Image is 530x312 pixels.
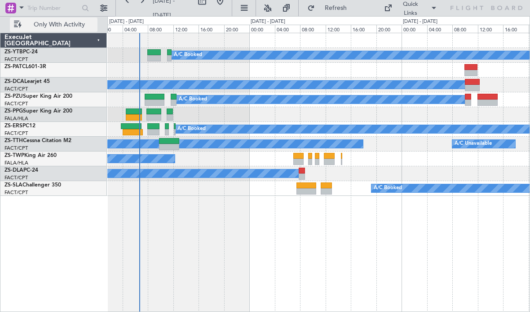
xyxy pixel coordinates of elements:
div: 16:00 [199,25,224,33]
a: ZS-SLAChallenger 350 [4,182,61,188]
div: 00:00 [249,25,274,33]
a: ZS-TWPKing Air 260 [4,153,57,158]
input: Trip Number [27,1,79,15]
div: 20:00 [376,25,402,33]
button: Only With Activity [10,17,97,32]
div: A/C Booked [374,182,402,195]
span: ZS-PAT [4,64,22,69]
div: A/C Unavailable [455,137,492,151]
div: 04:00 [275,25,300,33]
a: FACT/CPT [4,189,28,196]
div: [DATE] - [DATE] [251,18,285,26]
a: ZS-DCALearjet 45 [4,79,50,84]
div: 00:00 [97,25,122,33]
span: ZS-DLA [4,168,23,173]
a: ZS-TTHCessna Citation M2 [4,138,71,143]
span: ZS-YTB [4,49,23,55]
span: ZS-TTH [4,138,23,143]
span: ZS-TWP [4,153,24,158]
div: [DATE] - [DATE] [109,18,144,26]
span: ZS-PZU [4,94,23,99]
div: 08:00 [300,25,325,33]
div: A/C Booked [179,93,207,106]
a: ZS-DLAPC-24 [4,168,38,173]
span: ZS-DCA [4,79,24,84]
button: Quick Links [380,1,442,15]
div: 00:00 [402,25,427,33]
div: 16:00 [351,25,376,33]
div: 12:00 [478,25,503,33]
a: FACT/CPT [4,86,28,92]
a: ZS-PZUSuper King Air 200 [4,94,72,99]
div: A/C Booked [177,122,206,136]
a: FACT/CPT [4,174,28,181]
span: Only With Activity [23,22,95,28]
a: ZS-PATCL601-3R [4,64,46,69]
a: FACT/CPT [4,145,28,152]
a: FACT/CPT [4,56,28,63]
div: 04:00 [427,25,452,33]
a: FACT/CPT [4,100,28,107]
a: FACT/CPT [4,130,28,137]
span: ZS-ERS [4,123,22,129]
div: 12:00 [173,25,199,33]
a: FALA/HLA [4,115,28,122]
div: A/C Booked [174,48,202,62]
span: ZS-SLA [4,182,22,188]
span: Refresh [317,5,354,11]
div: 16:00 [503,25,528,33]
a: ZS-YTBPC-24 [4,49,38,55]
button: Refresh [303,1,357,15]
a: ZS-PPGSuper King Air 200 [4,108,72,114]
div: [DATE] - [DATE] [403,18,437,26]
div: 20:00 [224,25,249,33]
div: 12:00 [326,25,351,33]
a: ZS-ERSPC12 [4,123,35,129]
div: 08:00 [148,25,173,33]
span: ZS-PPG [4,108,23,114]
a: FALA/HLA [4,160,28,166]
div: 04:00 [123,25,148,33]
div: 08:00 [452,25,477,33]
